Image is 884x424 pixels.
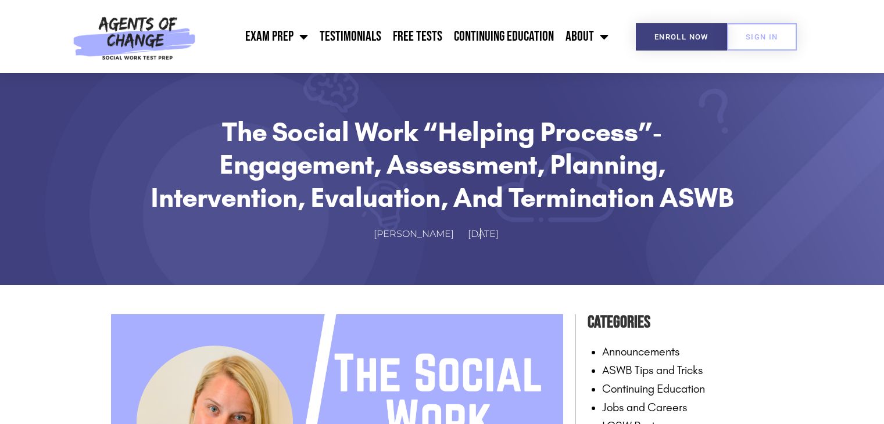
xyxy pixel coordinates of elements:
[239,22,314,51] a: Exam Prep
[602,363,703,377] a: ASWB Tips and Tricks
[560,22,614,51] a: About
[202,22,614,51] nav: Menu
[602,344,680,358] a: Announcements
[387,22,448,51] a: Free Tests
[468,226,510,243] a: [DATE]
[314,22,387,51] a: Testimonials
[468,228,499,239] time: [DATE]
[746,33,778,41] span: SIGN IN
[602,400,688,414] a: Jobs and Careers
[588,308,774,336] h4: Categories
[727,23,797,51] a: SIGN IN
[602,382,705,396] a: Continuing Education
[448,22,560,51] a: Continuing Education
[636,23,727,51] a: Enroll Now
[140,116,745,214] h1: The Social Work “Helping Process”- Engagement, Assessment, Planning, Intervention, Evaluation, an...
[654,33,708,41] span: Enroll Now
[374,226,466,243] a: [PERSON_NAME]
[374,226,454,243] span: [PERSON_NAME]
